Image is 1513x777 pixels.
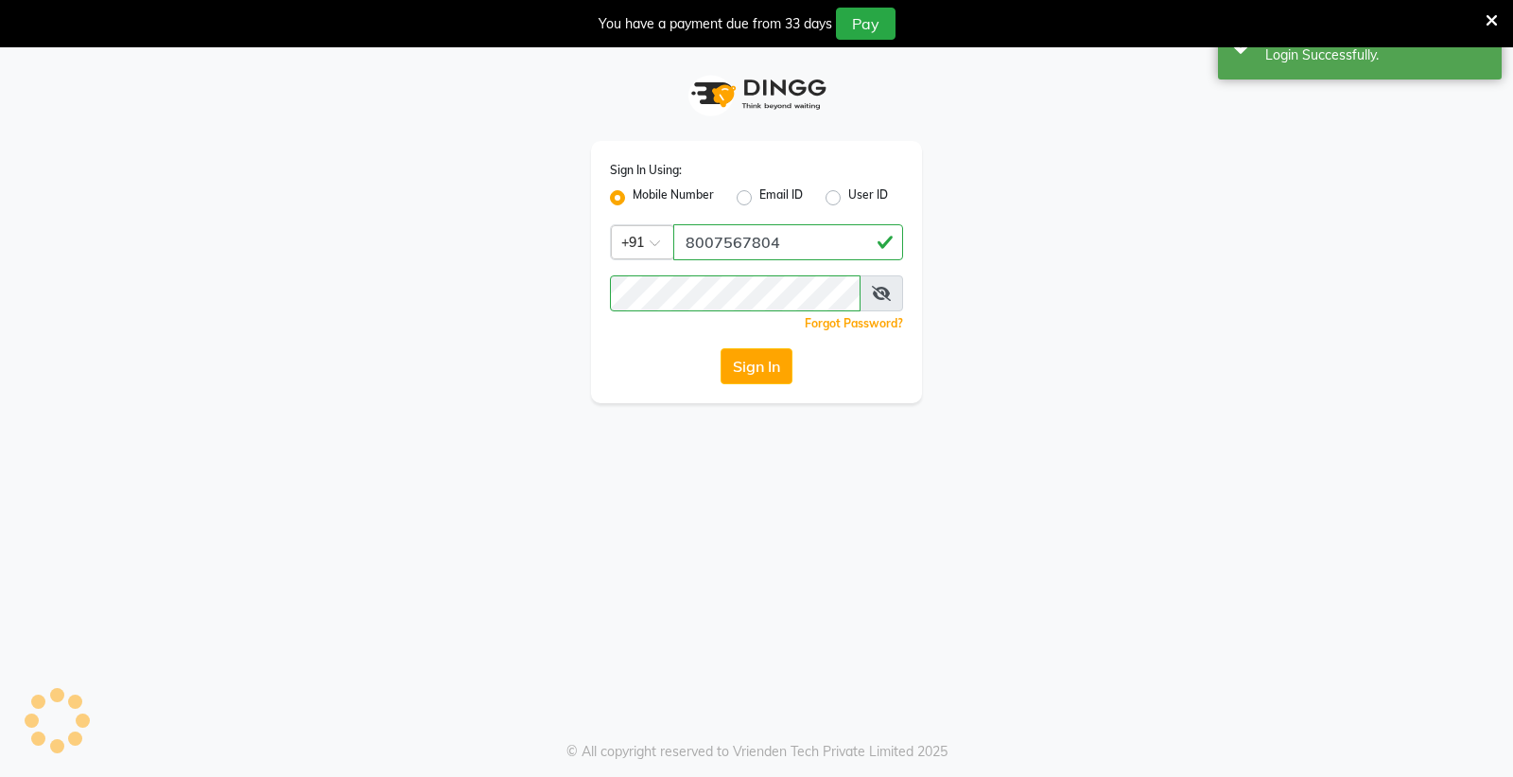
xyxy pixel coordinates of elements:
input: Username [610,275,861,311]
a: Forgot Password? [805,316,903,330]
div: Login Successfully. [1265,45,1487,65]
input: Username [673,224,903,260]
label: Sign In Using: [610,162,682,179]
img: logo1.svg [681,66,832,122]
label: Email ID [759,186,803,209]
button: Pay [836,8,896,40]
div: You have a payment due from 33 days [599,14,832,34]
label: User ID [848,186,888,209]
button: Sign In [721,348,792,384]
label: Mobile Number [633,186,714,209]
